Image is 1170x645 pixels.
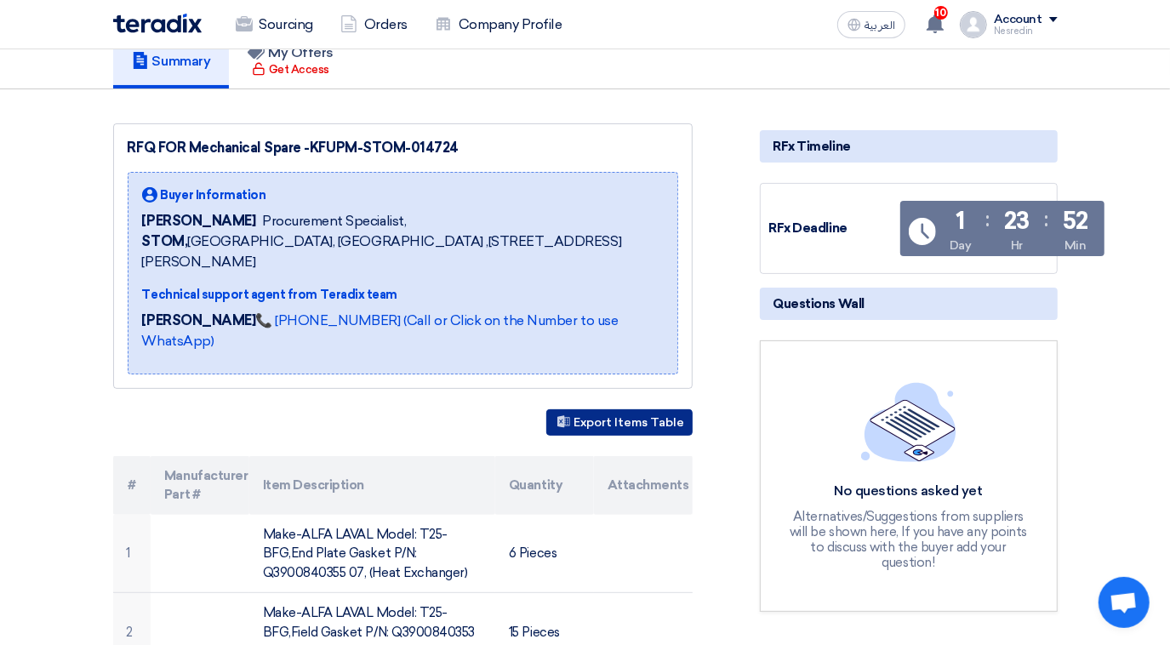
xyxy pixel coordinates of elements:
span: 10 [934,6,948,20]
span: [GEOGRAPHIC_DATA], [GEOGRAPHIC_DATA] ,[STREET_ADDRESS][PERSON_NAME] [142,231,664,272]
img: Teradix logo [113,14,202,33]
span: العربية [865,20,895,31]
div: RFx Timeline [760,130,1058,163]
div: 1 [956,209,966,233]
th: Manufacturer Part # [151,456,249,515]
th: Attachments [594,456,693,515]
strong: [PERSON_NAME] [142,312,256,328]
a: Sourcing [222,6,327,43]
button: العربية [837,11,905,38]
div: Min [1064,237,1087,254]
div: Day [950,237,972,254]
div: RFx Deadline [769,219,897,238]
div: Open chat [1099,577,1150,628]
h5: Summary [132,53,211,70]
img: empty_state_list.svg [861,382,956,462]
div: 23 [1004,209,1030,233]
div: Alternatives/Suggestions from suppliers will be shown here, If you have any points to discuss wit... [785,509,1033,570]
th: Quantity [495,456,594,515]
div: Technical support agent from Teradix team [142,286,664,304]
div: Nesredin [994,26,1058,36]
img: profile_test.png [960,11,987,38]
div: No questions asked yet [785,482,1033,500]
h5: My Offers [248,44,334,61]
div: : [986,204,990,235]
div: Hr [1011,237,1023,254]
th: Item Description [249,456,495,515]
div: 52 [1063,209,1088,233]
span: Questions Wall [773,294,865,313]
a: Company Profile [421,6,576,43]
td: 1 [113,515,151,593]
td: Make-ALFA LAVAL Model: T25-BFG,End Plate Gasket P/N: Q3900840355 07, (Heat Exchanger) [249,515,495,593]
td: 6 Pieces [495,515,594,593]
th: # [113,456,151,515]
div: Account [994,13,1042,27]
span: Procurement Specialist, [262,211,406,231]
a: 📞 [PHONE_NUMBER] (Call or Click on the Number to use WhatsApp) [142,312,619,349]
a: Orders [327,6,421,43]
div: RFQ FOR Mechanical Spare -KFUPM-STOM-014724 [128,138,678,158]
button: Export Items Table [546,409,693,436]
div: Get Access [252,61,329,78]
span: Buyer Information [161,186,266,204]
a: My Offers Get Access [229,34,352,88]
div: : [1044,204,1048,235]
span: [PERSON_NAME] [142,211,256,231]
a: Summary [113,34,230,88]
b: STOM, [142,233,188,249]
